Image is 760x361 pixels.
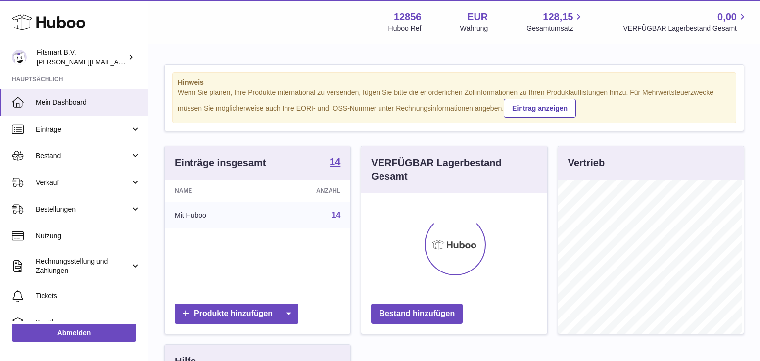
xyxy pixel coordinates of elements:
[526,10,584,33] a: 128,15 Gesamtumsatz
[165,180,265,202] th: Name
[388,24,422,33] div: Huboo Ref
[36,205,130,214] span: Bestellungen
[332,211,341,219] a: 14
[394,10,422,24] strong: 12856
[175,304,298,324] a: Produkte hinzufügen
[36,125,130,134] span: Einträge
[175,156,266,170] h3: Einträge insgesamt
[178,88,731,118] div: Wenn Sie planen, Ihre Produkte international zu versenden, fügen Sie bitte die erforderlichen Zol...
[165,202,265,228] td: Mit Huboo
[460,24,488,33] div: Währung
[37,58,198,66] span: [PERSON_NAME][EMAIL_ADDRESS][DOMAIN_NAME]
[504,99,576,118] a: Eintrag anzeigen
[36,178,130,187] span: Verkauf
[371,156,502,183] h3: VERFÜGBAR Lagerbestand Gesamt
[12,50,27,65] img: jonathan@leaderoo.com
[178,78,731,87] strong: Hinweis
[371,304,463,324] a: Bestand hinzufügen
[36,231,141,241] span: Nutzung
[36,318,141,327] span: Kanäle
[330,157,340,167] strong: 14
[36,98,141,107] span: Mein Dashboard
[36,257,130,275] span: Rechnungsstellung und Zahlungen
[12,324,136,342] a: Abmelden
[568,156,605,170] h3: Vertrieb
[37,48,126,67] div: Fitsmart B.V.
[330,157,340,169] a: 14
[543,10,573,24] span: 128,15
[36,151,130,161] span: Bestand
[717,10,737,24] span: 0,00
[623,24,748,33] span: VERFÜGBAR Lagerbestand Gesamt
[623,10,748,33] a: 0,00 VERFÜGBAR Lagerbestand Gesamt
[36,291,141,301] span: Tickets
[265,180,351,202] th: Anzahl
[467,10,488,24] strong: EUR
[526,24,584,33] span: Gesamtumsatz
